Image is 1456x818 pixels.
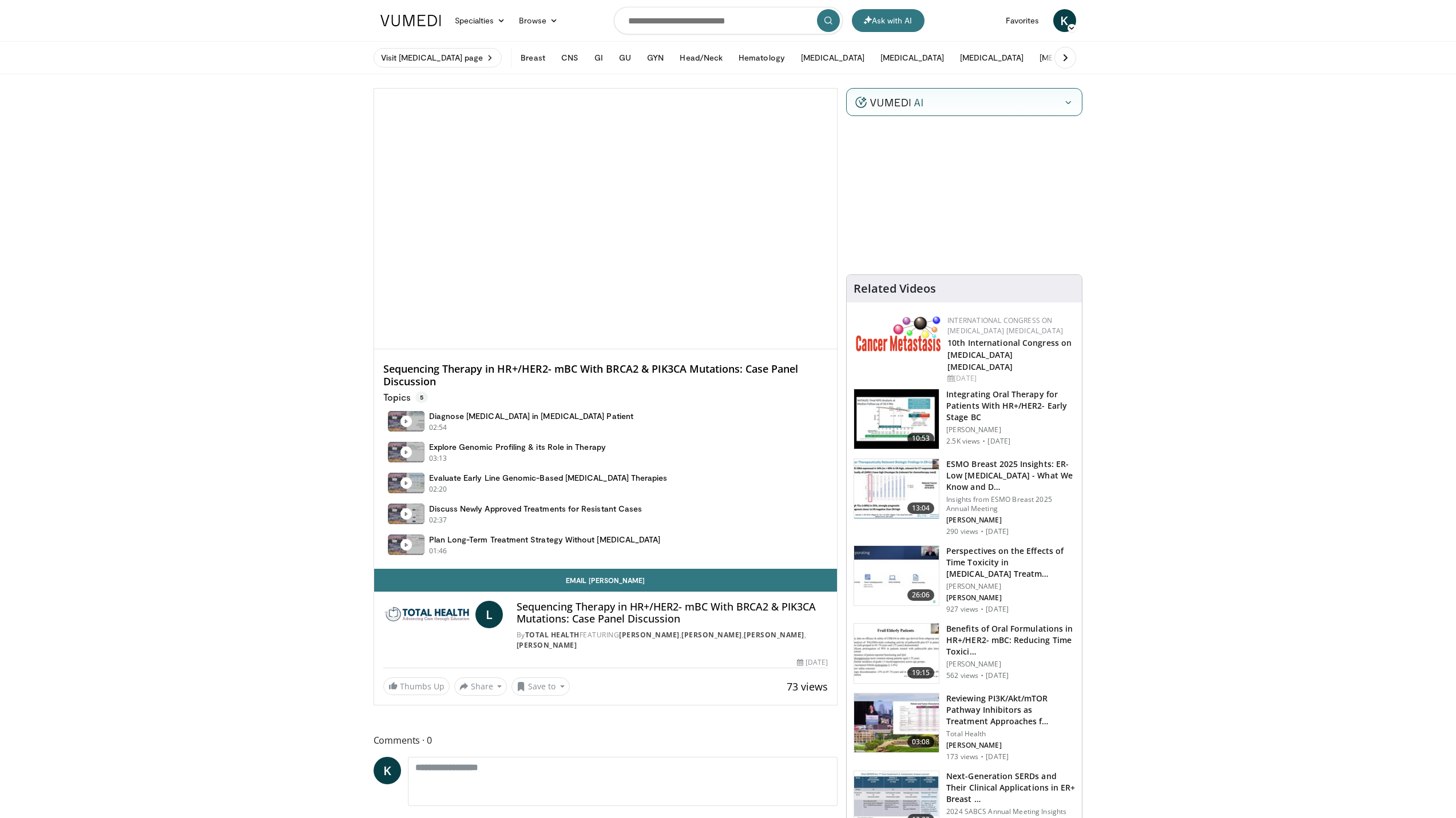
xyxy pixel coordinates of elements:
a: [PERSON_NAME] [681,630,742,640]
h3: ESMO Breast 2025 Insights: ER-Low [MEDICAL_DATA] - What We Know and D… [946,458,1075,493]
button: Head/Neck [673,46,729,69]
a: 10th International Congress on [MEDICAL_DATA] [MEDICAL_DATA] [947,337,1072,372]
button: CNS [554,46,585,69]
p: 02:54 [429,422,447,433]
h4: Discuss Newly Approved Treatments for Resistant Cases [429,504,642,514]
span: 73 views [787,680,828,693]
img: 6ff8bc22-9509-4454-a4f8-ac79dd3b8976.png.150x105_q85_autocrop_double_scale_upscale_version-0.2.png [856,316,942,352]
h3: Perspectives on the Effects of Time Toxicity in [MEDICAL_DATA] Treatm… [946,545,1075,580]
h3: Benefits of Oral Formulations in HR+/HER2- mBC: Reducing Time Toxici… [946,623,1075,657]
a: Favorites [999,9,1046,32]
img: Total Health [383,601,471,628]
h3: Next-Generation SERDs and Their Clinical Applications in ER+ Breast … [946,771,1075,805]
button: Hematology [732,46,792,69]
img: 6278fe5f-9f48-46e4-a7dc-1a6d0ae69cdd.150x105_q85_crop-smart_upscale.jpg [854,693,939,753]
p: [PERSON_NAME] [946,660,1075,669]
span: 13:04 [907,502,935,514]
h3: Integrating Oral Therapy for Patients With HR+/HER2- Early Stage BC [946,389,1075,423]
img: vumedi-ai-logo.v2.svg [855,97,923,108]
iframe: Advertisement [879,125,1050,268]
p: Total Health [946,729,1075,739]
a: 10:53 Integrating Oral Therapy for Patients With HR+/HER2- Early Stage BC [PERSON_NAME] 2.5K view... [854,389,1075,449]
span: 5 [415,392,428,403]
p: [DATE] [986,527,1009,536]
a: [PERSON_NAME] [619,630,680,640]
button: [MEDICAL_DATA] [1033,46,1110,69]
p: [PERSON_NAME] [946,425,1075,434]
a: Visit [MEDICAL_DATA] page [374,48,502,67]
div: · [981,605,983,614]
a: [PERSON_NAME] [517,640,577,650]
h4: Plan Long-Term Treatment Strategy Without [MEDICAL_DATA] [429,534,661,545]
p: 02:37 [429,515,447,525]
p: 02:20 [429,484,447,494]
div: [DATE] [797,657,828,668]
p: 927 views [946,605,978,614]
video-js: Video Player [374,89,838,349]
p: 173 views [946,752,978,761]
p: [DATE] [986,752,1009,761]
button: GI [588,46,610,69]
button: [MEDICAL_DATA] [794,46,871,69]
span: 03:08 [907,736,935,748]
input: Search topics, interventions [614,7,843,34]
h4: Related Videos [854,282,936,296]
h4: Diagnose [MEDICAL_DATA] in [MEDICAL_DATA] Patient [429,411,633,421]
p: 01:46 [429,546,447,556]
button: GYN [640,46,671,69]
a: K [374,757,401,784]
h4: Sequencing Therapy in HR+/HER2- mBC With BRCA2 & PIK3CA Mutations: Case Panel Discussion [517,601,828,625]
span: 10:53 [907,433,935,444]
img: 72d84e18-57dc-4c79-bfdc-8a3269f0decc.150x105_q85_crop-smart_upscale.jpg [854,546,939,605]
button: Share [454,677,507,696]
h3: Reviewing PI3K/Akt/mTOR Pathway Inhibitors as Treatment Approaches f… [946,693,1075,727]
button: GU [612,46,638,69]
a: Total Health [525,630,580,640]
div: · [982,437,985,446]
div: [DATE] [947,373,1073,384]
a: 26:06 Perspectives on the Effects of Time Toxicity in [MEDICAL_DATA] Treatm… [PERSON_NAME] [PERSO... [854,545,1075,614]
a: 03:08 Reviewing PI3K/Akt/mTOR Pathway Inhibitors as Treatment Approaches f… Total Health [PERSON_... [854,693,1075,761]
div: · [981,671,983,680]
img: VuMedi Logo [380,15,441,26]
p: 03:13 [429,453,447,464]
p: [DATE] [986,671,1009,680]
p: [DATE] [987,437,1010,446]
a: [PERSON_NAME] [744,630,804,640]
button: Ask with AI [852,9,925,32]
h4: Sequencing Therapy in HR+/HER2- mBC With BRCA2 & PIK3CA Mutations: Case Panel Discussion [383,363,828,388]
a: Browse [512,9,565,32]
p: [DATE] [986,605,1009,614]
span: 26:06 [907,589,935,601]
a: 13:04 ESMO Breast 2025 Insights: ER-Low [MEDICAL_DATA] - What We Know and D… Insights from ESMO B... [854,458,1075,536]
div: · [981,527,983,536]
button: [MEDICAL_DATA] [953,46,1030,69]
a: L [475,601,503,628]
a: Email [PERSON_NAME] [374,569,838,592]
p: [PERSON_NAME] [946,516,1075,525]
a: International Congress on [MEDICAL_DATA] [MEDICAL_DATA] [947,316,1063,336]
img: 7035c1ee-2ce0-4e29-a9cf-caabf10564fc.150x105_q85_crop-smart_upscale.jpg [854,389,939,449]
a: Specialties [448,9,513,32]
h4: Explore Genomic Profiling & its Role in Therapy [429,442,606,452]
p: Insights from ESMO Breast 2025 Annual Meeting [946,495,1075,513]
p: [PERSON_NAME] [946,582,1075,591]
div: · [981,752,983,761]
button: [MEDICAL_DATA] [874,46,951,69]
p: 562 views [946,671,978,680]
div: By FEATURING , , , [517,630,828,651]
img: 080610b0-a2d1-4968-ad34-2b38353c9dcc.150x105_q85_crop-smart_upscale.jpg [854,459,939,518]
a: K [1053,9,1076,32]
p: Topics [383,392,428,403]
span: 19:15 [907,667,935,679]
button: Breast [514,46,552,69]
p: [PERSON_NAME] [946,741,1075,750]
button: Save to [511,677,570,696]
a: Thumbs Up [383,677,450,695]
a: 19:15 Benefits of Oral Formulations in HR+/HER2- mBC: Reducing Time Toxici… [PERSON_NAME] 562 vie... [854,623,1075,684]
p: [PERSON_NAME] [946,593,1075,602]
span: Comments 0 [374,733,838,748]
